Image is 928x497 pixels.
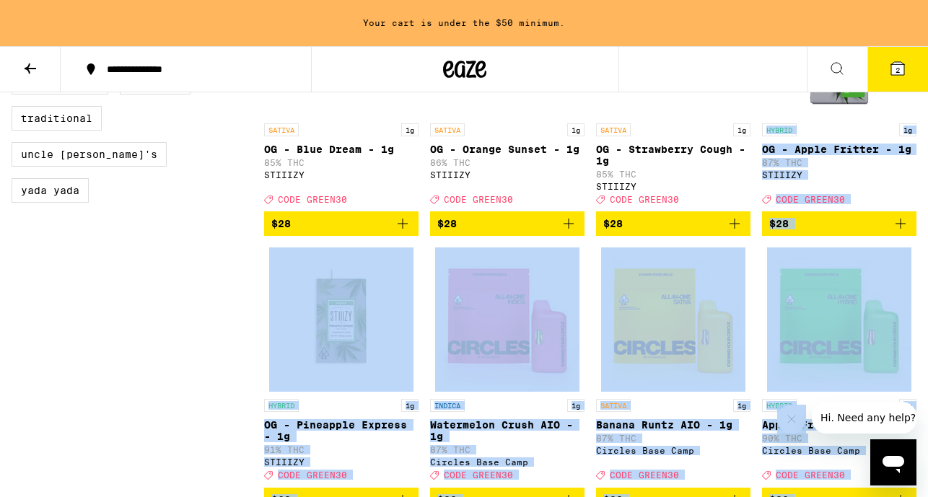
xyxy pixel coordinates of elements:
[12,178,89,203] label: Yada Yada
[430,170,585,180] div: STIIIZY
[762,123,797,136] p: HYBRID
[264,457,419,467] div: STIIIZY
[430,419,585,442] p: Watermelon Crush AIO - 1g
[769,218,789,229] span: $28
[777,405,806,434] iframe: Close message
[12,142,167,167] label: Uncle [PERSON_NAME]'s
[596,434,750,443] p: 87% THC
[596,446,750,455] div: Circles Base Camp
[596,144,750,167] p: OG - Strawberry Cough - 1g
[896,66,900,74] span: 2
[430,445,585,454] p: 87% THC
[776,471,845,480] span: CODE GREEN30
[12,106,102,131] label: Traditional
[401,399,419,412] p: 1g
[401,123,419,136] p: 1g
[264,247,419,487] a: Open page for OG - Pineapple Express - 1g from STIIIZY
[596,419,750,431] p: Banana Runtz AIO - 1g
[430,457,585,467] div: Circles Base Camp
[430,399,465,412] p: INDICA
[767,247,911,392] img: Circles Base Camp - Apple Fritter AIO - 1g
[596,182,750,191] div: STIIIZY
[264,445,419,454] p: 91% THC
[762,211,916,236] button: Add to bag
[733,399,750,412] p: 1g
[762,419,916,431] p: Apple Fritter AIO - 1g
[870,439,916,485] iframe: Button to launch messaging window
[264,158,419,167] p: 85% THC
[776,195,845,204] span: CODE GREEN30
[430,158,585,167] p: 86% THC
[596,123,631,136] p: SATIVA
[271,218,291,229] span: $28
[278,195,347,204] span: CODE GREEN30
[601,247,745,392] img: Circles Base Camp - Banana Runtz AIO - 1g
[278,471,347,480] span: CODE GREEN30
[899,123,916,136] p: 1g
[435,247,579,392] img: Circles Base Camp - Watermelon Crush AIO - 1g
[603,218,623,229] span: $28
[437,218,457,229] span: $28
[867,47,928,92] button: 2
[899,399,916,412] p: 1g
[264,170,419,180] div: STIIIZY
[610,471,679,480] span: CODE GREEN30
[596,170,750,179] p: 85% THC
[762,434,916,443] p: 90% THC
[762,399,797,412] p: HYBRID
[567,123,585,136] p: 1g
[269,247,413,392] img: STIIIZY - OG - Pineapple Express - 1g
[430,123,465,136] p: SATIVA
[430,144,585,155] p: OG - Orange Sunset - 1g
[264,399,299,412] p: HYBRID
[264,419,419,442] p: OG - Pineapple Express - 1g
[430,211,585,236] button: Add to bag
[762,247,916,487] a: Open page for Apple Fritter AIO - 1g from Circles Base Camp
[430,247,585,487] a: Open page for Watermelon Crush AIO - 1g from Circles Base Camp
[596,399,631,412] p: SATIVA
[812,402,916,434] iframe: Message from company
[610,195,679,204] span: CODE GREEN30
[444,195,513,204] span: CODE GREEN30
[264,211,419,236] button: Add to bag
[264,123,299,136] p: SATIVA
[567,399,585,412] p: 1g
[762,158,916,167] p: 87% THC
[762,144,916,155] p: OG - Apple Fritter - 1g
[444,471,513,480] span: CODE GREEN30
[762,446,916,455] div: Circles Base Camp
[596,247,750,487] a: Open page for Banana Runtz AIO - 1g from Circles Base Camp
[762,170,916,180] div: STIIIZY
[264,144,419,155] p: OG - Blue Dream - 1g
[733,123,750,136] p: 1g
[596,211,750,236] button: Add to bag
